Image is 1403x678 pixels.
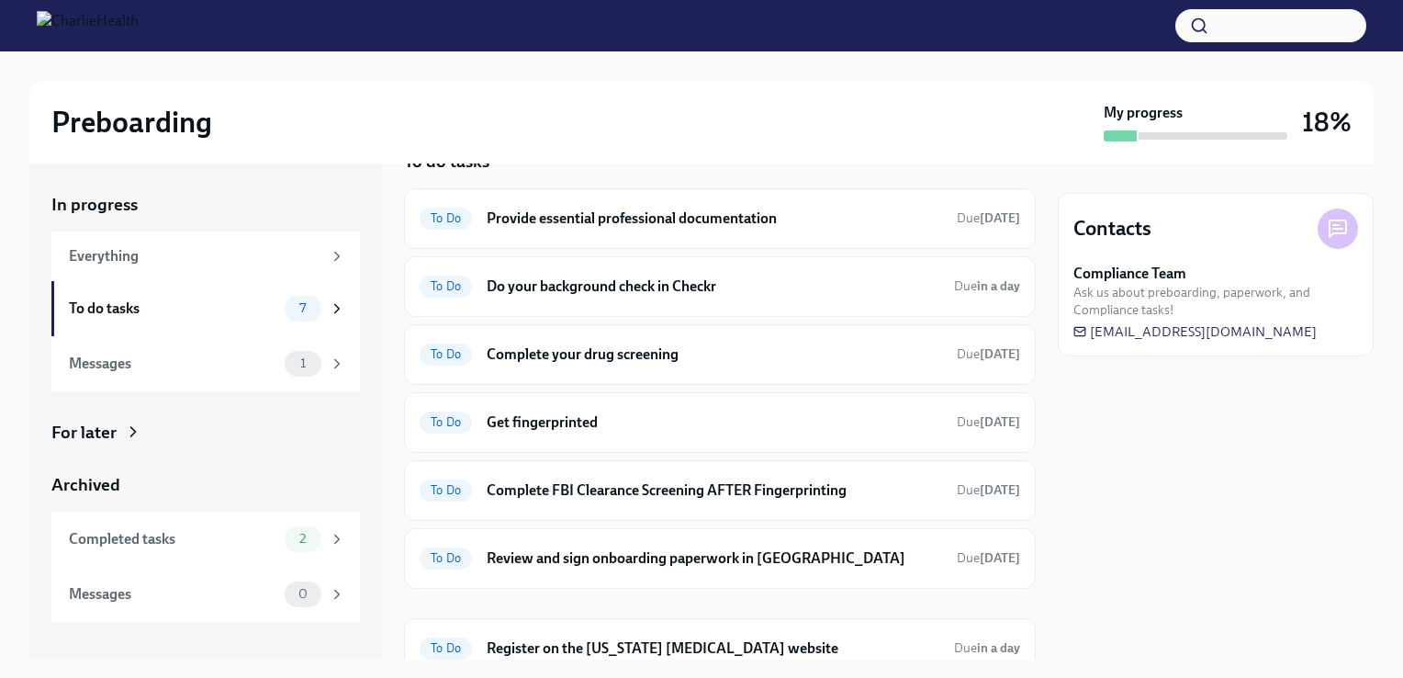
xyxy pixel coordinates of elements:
[420,634,1020,663] a: To DoRegister on the [US_STATE] [MEDICAL_DATA] websiteDuein a day
[957,345,1020,363] span: August 25th, 2025 09:00
[487,277,939,297] h6: Do your background check in Checkr
[487,345,942,365] h6: Complete your drug screening
[69,299,277,319] div: To do tasks
[957,414,1020,430] span: Due
[288,301,317,315] span: 7
[487,209,942,229] h6: Provide essential professional documentation
[69,584,277,605] div: Messages
[51,473,360,497] a: Archived
[288,532,317,546] span: 2
[289,356,317,370] span: 1
[51,421,360,445] a: For later
[1073,264,1186,284] strong: Compliance Team
[1302,106,1352,139] h3: 18%
[420,544,1020,573] a: To DoReview and sign onboarding paperwork in [GEOGRAPHIC_DATA]Due[DATE]
[954,639,1020,657] span: August 21st, 2025 09:00
[420,551,472,565] span: To Do
[51,421,117,445] div: For later
[957,210,1020,226] span: Due
[954,278,1020,294] span: Due
[420,483,472,497] span: To Do
[51,104,212,141] h2: Preboarding
[487,412,942,433] h6: Get fingerprinted
[954,640,1020,656] span: Due
[980,550,1020,566] strong: [DATE]
[1073,215,1151,243] h4: Contacts
[420,211,472,225] span: To Do
[51,193,360,217] a: In progress
[957,482,1020,498] span: Due
[980,414,1020,430] strong: [DATE]
[69,529,277,549] div: Completed tasks
[51,232,360,281] a: Everything
[1073,284,1358,319] span: Ask us about preboarding, paperwork, and Compliance tasks!
[69,246,321,266] div: Everything
[51,336,360,391] a: Messages1
[51,567,360,622] a: Messages0
[51,281,360,336] a: To do tasks7
[37,11,139,40] img: CharlieHealth
[980,482,1020,498] strong: [DATE]
[420,272,1020,301] a: To DoDo your background check in CheckrDuein a day
[420,347,472,361] span: To Do
[957,481,1020,499] span: August 28th, 2025 09:00
[957,346,1020,362] span: Due
[420,408,1020,437] a: To DoGet fingerprintedDue[DATE]
[420,476,1020,505] a: To DoComplete FBI Clearance Screening AFTER FingerprintingDue[DATE]
[957,550,1020,566] span: Due
[957,549,1020,567] span: August 28th, 2025 09:00
[1104,103,1183,123] strong: My progress
[957,209,1020,227] span: August 24th, 2025 09:00
[487,480,942,501] h6: Complete FBI Clearance Screening AFTER Fingerprinting
[420,279,472,293] span: To Do
[51,512,360,567] a: Completed tasks2
[957,413,1020,431] span: August 25th, 2025 09:00
[977,278,1020,294] strong: in a day
[420,204,1020,233] a: To DoProvide essential professional documentationDue[DATE]
[420,415,472,429] span: To Do
[977,640,1020,656] strong: in a day
[487,548,942,569] h6: Review and sign onboarding paperwork in [GEOGRAPHIC_DATA]
[69,354,277,374] div: Messages
[287,587,319,601] span: 0
[487,638,939,659] h6: Register on the [US_STATE] [MEDICAL_DATA] website
[980,346,1020,362] strong: [DATE]
[420,340,1020,369] a: To DoComplete your drug screeningDue[DATE]
[980,210,1020,226] strong: [DATE]
[1073,322,1317,341] a: [EMAIL_ADDRESS][DOMAIN_NAME]
[420,641,472,655] span: To Do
